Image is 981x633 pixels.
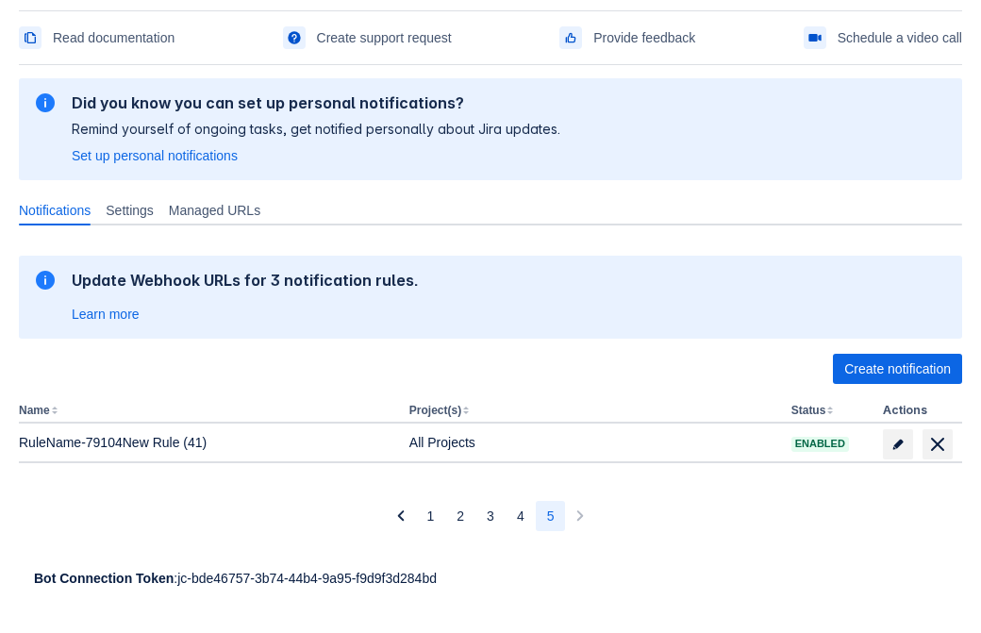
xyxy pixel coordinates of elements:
span: Notifications [19,201,91,220]
span: Provide feedback [593,23,695,53]
span: support [287,30,302,45]
button: Create notification [833,354,962,384]
span: Managed URLs [169,201,260,220]
span: Read documentation [53,23,175,53]
span: Settings [106,201,154,220]
p: Remind yourself of ongoing tasks, get notified personally about Jira updates. [72,120,560,139]
span: videoCall [807,30,823,45]
span: feedback [563,30,578,45]
span: 4 [517,501,524,531]
div: : jc-bde46757-3b74-44b4-9a95-f9d9f3d284bd [34,569,947,588]
button: Page 5 [536,501,566,531]
div: All Projects [409,433,776,452]
span: Enabled [791,439,849,449]
span: edit [890,437,906,452]
button: Page 3 [475,501,506,531]
span: Create support request [317,23,452,53]
h2: Did you know you can set up personal notifications? [72,93,560,112]
span: Schedule a video call [838,23,962,53]
button: Page 2 [445,501,475,531]
a: Schedule a video call [804,23,962,53]
span: delete [926,433,949,456]
span: 2 [457,501,464,531]
button: Status [791,404,826,417]
button: Next [565,501,595,531]
button: Project(s) [409,404,461,417]
a: Create support request [283,23,452,53]
div: RuleName-79104New Rule (41) [19,433,394,452]
span: Create notification [844,354,951,384]
span: documentation [23,30,38,45]
span: 1 [427,501,435,531]
button: Page 1 [416,501,446,531]
a: Set up personal notifications [72,146,238,165]
nav: Pagination [386,501,596,531]
button: Page 4 [506,501,536,531]
span: 3 [487,501,494,531]
strong: Bot Connection Token [34,571,174,586]
span: information [34,92,57,114]
a: Provide feedback [559,23,695,53]
span: 5 [547,501,555,531]
span: information [34,269,57,292]
button: Name [19,404,50,417]
a: Learn more [72,305,140,324]
button: Previous [386,501,416,531]
th: Actions [875,399,962,424]
a: Read documentation [19,23,175,53]
h2: Update Webhook URLs for 3 notification rules. [72,271,419,290]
